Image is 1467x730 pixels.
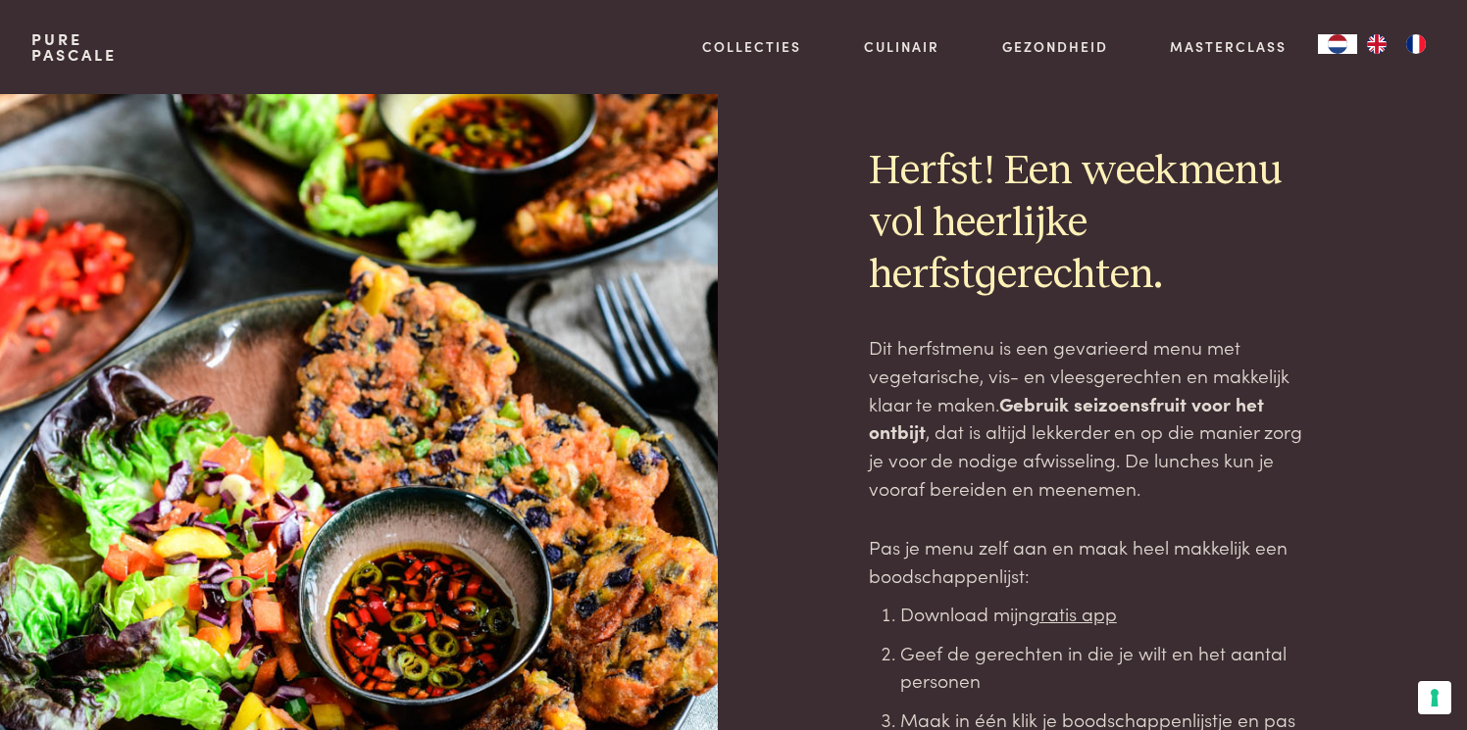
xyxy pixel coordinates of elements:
[864,36,939,57] a: Culinair
[1396,34,1436,54] a: FR
[1357,34,1436,54] ul: Language list
[1170,36,1287,57] a: Masterclass
[900,600,1316,628] li: Download mijn
[1002,36,1108,57] a: Gezondheid
[1418,681,1451,714] button: Uw voorkeuren voor toestemming voor trackingtechnologieën
[31,31,117,63] a: PurePascale
[869,390,1264,445] strong: Gebruik seizoensfruit voor het ontbijt
[869,146,1316,302] h2: Herfst! Een weekmenu vol heerlijke herfstgerechten.
[869,333,1316,502] p: Dit herfstmenu is een gevarieerd menu met vegetarische, vis- en vleesgerechten en makkelijk klaar...
[702,36,801,57] a: Collecties
[1318,34,1436,54] aside: Language selected: Nederlands
[869,533,1316,589] p: Pas je menu zelf aan en maak heel makkelijk een boodschappenlijst:
[900,639,1316,695] li: Geef de gerechten in die je wilt en het aantal personen
[1357,34,1396,54] a: EN
[1029,600,1117,626] a: gratis app
[1318,34,1357,54] div: Language
[1318,34,1357,54] a: NL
